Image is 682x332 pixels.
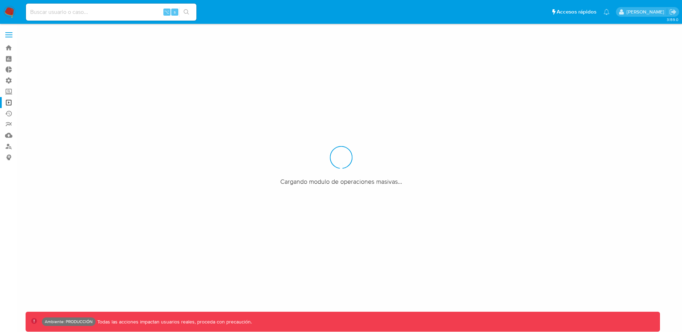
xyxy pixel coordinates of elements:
span: ⌥ [164,9,169,15]
a: Salir [669,8,677,16]
span: Accesos rápidos [557,8,596,16]
p: Ambiente: PRODUCCIÓN [45,320,93,323]
input: Buscar usuario o caso... [26,7,196,17]
p: david.campana@mercadolibre.com [627,9,667,15]
button: search-icon [179,7,194,17]
span: s [174,9,176,15]
p: Todas las acciones impactan usuarios reales, proceda con precaución. [96,318,252,325]
span: Cargando modulo de operaciones masivas... [280,177,402,186]
a: Notificaciones [603,9,610,15]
